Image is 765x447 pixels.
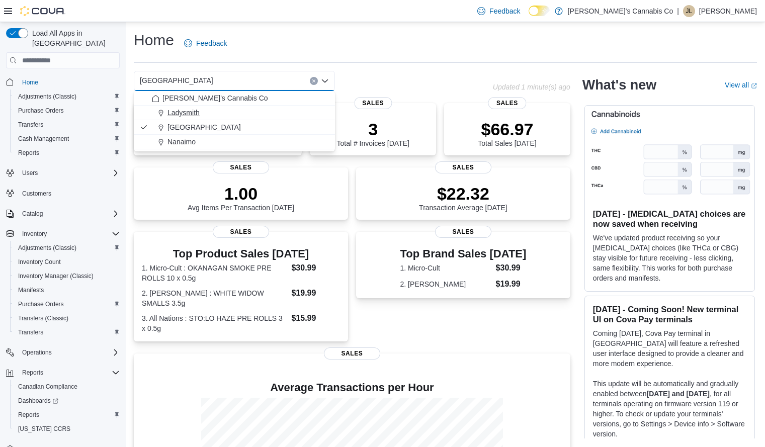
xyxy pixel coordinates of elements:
a: Reports [14,147,43,159]
a: Customers [18,188,55,200]
button: Adjustments (Classic) [10,90,124,104]
span: Catalog [22,210,43,218]
button: [GEOGRAPHIC_DATA] [134,120,335,135]
button: Close list of options [321,77,329,85]
span: Feedback [196,38,227,48]
div: Transaction Average [DATE] [419,184,507,212]
span: Canadian Compliance [14,381,120,393]
a: Feedback [180,33,231,53]
a: Reports [14,409,43,421]
dt: 3. All Nations : STO:LO HAZE PRE ROLLS 3 x 0.5g [142,313,287,333]
dd: $30.99 [496,262,527,274]
span: Transfers [14,326,120,338]
a: Canadian Compliance [14,381,81,393]
a: Purchase Orders [14,298,68,310]
strong: [DATE] and [DATE] [647,390,710,398]
dt: 2. [PERSON_NAME] [400,279,492,289]
button: Manifests [10,283,124,297]
button: Inventory [2,227,124,241]
span: Inventory Manager (Classic) [18,272,94,280]
a: Purchase Orders [14,105,68,117]
button: Operations [2,345,124,360]
h2: What's new [582,77,656,93]
button: Inventory Manager (Classic) [10,269,124,283]
span: Dashboards [14,395,120,407]
button: Customers [2,186,124,201]
span: Sales [435,161,491,173]
span: Load All Apps in [GEOGRAPHIC_DATA] [28,28,120,48]
a: Transfers (Classic) [14,312,72,324]
p: [PERSON_NAME] [699,5,757,17]
span: Purchase Orders [18,300,64,308]
a: Feedback [473,1,524,21]
p: 3 [336,119,409,139]
button: Reports [10,408,124,422]
div: Jennifer Lacasse [683,5,695,17]
a: Manifests [14,284,48,296]
span: Sales [324,347,380,360]
span: Operations [18,346,120,359]
dd: $30.99 [291,262,339,274]
span: Manifests [14,284,120,296]
svg: External link [751,83,757,89]
button: Transfers [10,118,124,132]
button: Canadian Compliance [10,380,124,394]
button: Purchase Orders [10,104,124,118]
p: Updated 1 minute(s) ago [493,83,570,91]
div: Total Sales [DATE] [478,119,536,147]
a: Inventory Manager (Classic) [14,270,98,282]
p: | [677,5,679,17]
span: Sales [435,226,491,238]
span: Transfers (Classic) [14,312,120,324]
span: Manifests [18,286,44,294]
a: Adjustments (Classic) [14,242,80,254]
h1: Home [134,30,174,50]
dd: $19.99 [291,287,339,299]
span: Reports [18,411,39,419]
span: [PERSON_NAME]'s Cannabis Co [162,93,268,103]
span: Dashboards [18,397,58,405]
span: [GEOGRAPHIC_DATA] [140,74,213,86]
span: Reports [14,147,120,159]
button: Inventory [18,228,51,240]
button: [PERSON_NAME]'s Cannabis Co [134,91,335,106]
span: Operations [22,348,52,356]
span: Transfers [14,119,120,131]
a: Dashboards [10,394,124,408]
span: Reports [18,367,120,379]
button: Inventory Count [10,255,124,269]
div: Choose from the following options [134,91,335,149]
button: Adjustments (Classic) [10,241,124,255]
p: We've updated product receiving so your [MEDICAL_DATA] choices (like THCa or CBG) stay visible fo... [593,233,746,283]
dt: 1. Micro-Cult [400,263,492,273]
img: Cova [20,6,65,16]
span: Customers [18,187,120,200]
button: Reports [10,146,124,160]
span: Inventory [22,230,47,238]
h3: [DATE] - [MEDICAL_DATA] choices are now saved when receiving [593,209,746,229]
a: [US_STATE] CCRS [14,423,74,435]
button: Home [2,74,124,89]
p: 1.00 [188,184,294,204]
div: Avg Items Per Transaction [DATE] [188,184,294,212]
span: Reports [22,369,43,377]
span: Inventory Count [14,256,120,268]
span: Transfers [18,328,43,336]
span: Inventory Count [18,258,61,266]
button: Cash Management [10,132,124,146]
span: Sales [488,97,526,109]
button: Catalog [2,207,124,221]
p: $66.97 [478,119,536,139]
a: View allExternal link [725,81,757,89]
span: Transfers [18,121,43,129]
span: Adjustments (Classic) [14,242,120,254]
span: Reports [14,409,120,421]
input: Dark Mode [529,6,550,16]
a: Adjustments (Classic) [14,91,80,103]
a: Home [18,76,42,88]
span: Nanaimo [167,137,196,147]
p: This update will be automatically and gradually enabled between , for all terminals operating on ... [593,379,746,439]
h3: Top Brand Sales [DATE] [400,248,527,260]
span: Home [22,78,38,86]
